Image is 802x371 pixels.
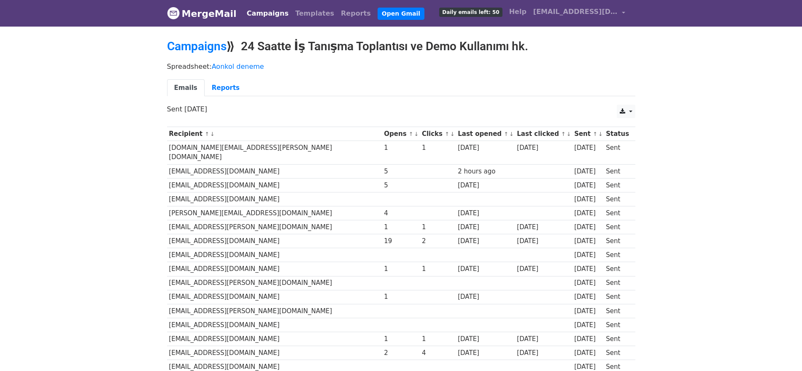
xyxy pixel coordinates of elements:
iframe: Chat Widget [760,330,802,371]
a: Reports [338,5,374,22]
th: Opens [382,127,420,141]
span: [EMAIL_ADDRESS][DOMAIN_NAME] [533,7,618,17]
td: [EMAIL_ADDRESS][DOMAIN_NAME] [167,346,382,360]
td: Sent [604,164,631,178]
div: [DATE] [574,334,602,344]
a: Daily emails left: 50 [436,3,505,20]
a: Campaigns [167,39,227,53]
td: Sent [604,304,631,318]
div: 1 [384,264,418,274]
div: [DATE] [458,236,513,246]
a: Open Gmail [378,8,424,20]
a: ↓ [598,131,603,137]
td: Sent [604,248,631,262]
th: Status [604,127,631,141]
a: ↑ [593,131,597,137]
div: 1 [384,222,418,232]
td: Sent [604,318,631,332]
div: [DATE] [574,236,602,246]
div: [DATE] [574,209,602,218]
div: [DATE] [458,264,513,274]
a: ↑ [504,131,508,137]
a: ↓ [450,131,455,137]
div: [DATE] [458,222,513,232]
div: 1 [384,292,418,302]
td: Sent [604,206,631,220]
td: [EMAIL_ADDRESS][DOMAIN_NAME] [167,164,382,178]
td: [EMAIL_ADDRESS][DOMAIN_NAME] [167,178,382,192]
div: 2 [422,236,454,246]
td: [EMAIL_ADDRESS][DOMAIN_NAME] [167,318,382,332]
td: Sent [604,141,631,165]
a: ↓ [509,131,514,137]
div: [DATE] [517,222,570,232]
div: [DATE] [574,167,602,176]
span: Daily emails left: 50 [439,8,502,17]
td: [EMAIL_ADDRESS][DOMAIN_NAME] [167,262,382,276]
div: 1 [384,334,418,344]
td: Sent [604,234,631,248]
a: MergeMail [167,5,237,22]
div: [DATE] [458,348,513,358]
div: [DATE] [517,348,570,358]
div: 1 [422,143,454,153]
td: Sent [604,332,631,346]
a: Templates [292,5,338,22]
div: [DATE] [517,334,570,344]
a: ↑ [205,131,209,137]
td: [EMAIL_ADDRESS][DOMAIN_NAME] [167,192,382,206]
td: [EMAIL_ADDRESS][PERSON_NAME][DOMAIN_NAME] [167,304,382,318]
th: Sent [572,127,604,141]
div: [DATE] [574,292,602,302]
td: [EMAIL_ADDRESS][DOMAIN_NAME] [167,332,382,346]
div: [DATE] [574,348,602,358]
div: [DATE] [517,236,570,246]
div: [DATE] [574,181,602,190]
a: ↑ [409,131,413,137]
div: [DATE] [574,320,602,330]
th: Last clicked [515,127,572,141]
h2: ⟫ 24 Saatte İş Tanışma Toplantısı ve Demo Kullanımı hk. [167,39,635,54]
div: [DATE] [517,143,570,153]
a: Aonkol deneme [212,62,264,70]
div: 5 [384,181,418,190]
td: [EMAIL_ADDRESS][DOMAIN_NAME] [167,234,382,248]
div: [DATE] [458,334,513,344]
td: [EMAIL_ADDRESS][PERSON_NAME][DOMAIN_NAME] [167,276,382,290]
th: Last opened [456,127,515,141]
p: Spreadsheet: [167,62,635,71]
th: Clicks [420,127,456,141]
div: [DATE] [458,143,513,153]
div: [DATE] [574,278,602,288]
div: 2 hours ago [458,167,513,176]
td: Sent [604,178,631,192]
a: ↓ [210,131,215,137]
div: 1 [422,334,454,344]
td: [DOMAIN_NAME][EMAIL_ADDRESS][PERSON_NAME][DOMAIN_NAME] [167,141,382,165]
a: ↑ [445,131,449,137]
div: 4 [422,348,454,358]
a: [EMAIL_ADDRESS][DOMAIN_NAME] [530,3,629,23]
td: [EMAIL_ADDRESS][PERSON_NAME][DOMAIN_NAME] [167,220,382,234]
div: [DATE] [574,195,602,204]
div: 1 [422,222,454,232]
div: [DATE] [574,143,602,153]
a: Help [506,3,530,20]
td: [EMAIL_ADDRESS][DOMAIN_NAME] [167,248,382,262]
td: [PERSON_NAME][EMAIL_ADDRESS][DOMAIN_NAME] [167,206,382,220]
div: [DATE] [574,264,602,274]
div: [DATE] [574,250,602,260]
div: 5 [384,167,418,176]
div: [DATE] [574,306,602,316]
div: 4 [384,209,418,218]
a: ↓ [567,131,571,137]
div: 1 [422,264,454,274]
div: [DATE] [517,264,570,274]
a: Reports [205,79,247,97]
td: Sent [604,220,631,234]
td: Sent [604,262,631,276]
div: [DATE] [574,222,602,232]
div: 2 [384,348,418,358]
a: ↓ [414,131,419,137]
